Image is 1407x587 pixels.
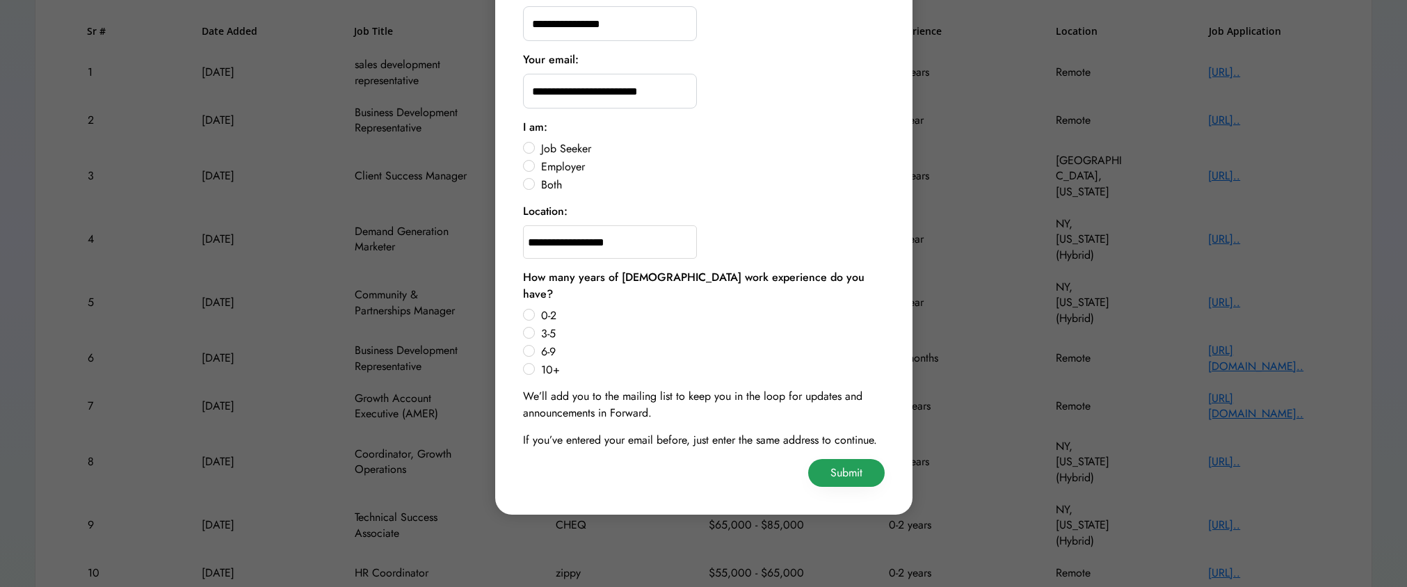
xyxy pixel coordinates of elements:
[537,161,885,172] label: Employer
[537,179,885,191] label: Both
[537,346,885,357] label: 6-9
[537,143,885,154] label: Job Seeker
[523,432,877,449] div: If you’ve entered your email before, just enter the same address to continue.
[537,328,885,339] label: 3-5
[808,459,885,487] button: Submit
[537,364,885,376] label: 10+
[523,119,547,136] div: I am:
[537,310,885,321] label: 0-2
[523,203,568,220] div: Location:
[523,388,885,421] div: We’ll add you to the mailing list to keep you in the loop for updates and announcements in Forward.
[523,51,579,68] div: Your email:
[523,269,885,303] div: How many years of [DEMOGRAPHIC_DATA] work experience do you have?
